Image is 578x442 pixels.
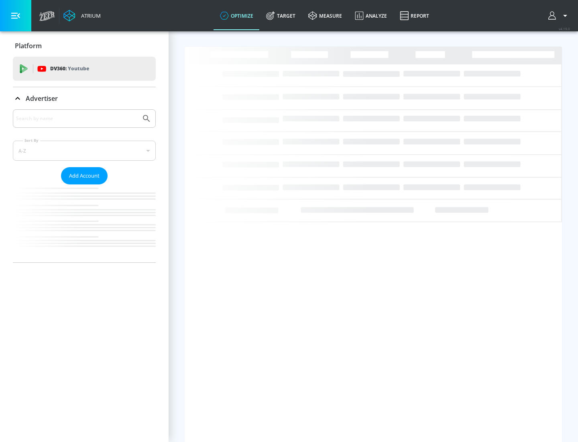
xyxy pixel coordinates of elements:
[61,167,108,184] button: Add Account
[13,141,156,161] div: A-Z
[63,10,101,22] a: Atrium
[13,109,156,262] div: Advertiser
[13,87,156,110] div: Advertiser
[260,1,302,30] a: Target
[69,171,100,180] span: Add Account
[348,1,393,30] a: Analyze
[393,1,436,30] a: Report
[23,138,40,143] label: Sort By
[559,27,570,31] span: v 4.19.0
[13,184,156,262] nav: list of Advertiser
[13,57,156,81] div: DV360: Youtube
[13,35,156,57] div: Platform
[16,113,138,124] input: Search by name
[214,1,260,30] a: optimize
[50,64,89,73] p: DV360:
[302,1,348,30] a: measure
[78,12,101,19] div: Atrium
[68,64,89,73] p: Youtube
[15,41,42,50] p: Platform
[26,94,58,103] p: Advertiser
